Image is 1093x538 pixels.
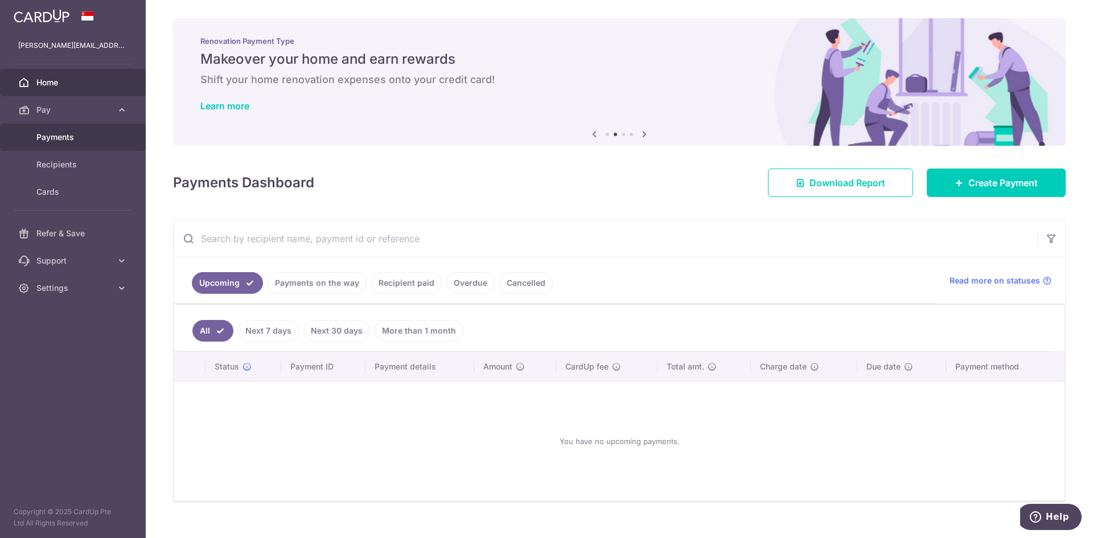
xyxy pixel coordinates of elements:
[173,18,1066,146] img: Renovation banner
[36,132,112,143] span: Payments
[281,352,365,381] th: Payment ID
[565,361,609,372] span: CardUp fee
[371,272,442,294] a: Recipient paid
[215,361,239,372] span: Status
[36,104,112,116] span: Pay
[36,255,112,266] span: Support
[375,320,463,342] a: More than 1 month
[192,272,263,294] a: Upcoming
[365,352,475,381] th: Payment details
[36,77,112,88] span: Home
[810,176,885,190] span: Download Report
[14,9,69,23] img: CardUp
[238,320,299,342] a: Next 7 days
[303,320,370,342] a: Next 30 days
[667,361,704,372] span: Total amt.
[268,272,367,294] a: Payments on the way
[174,220,1038,257] input: Search by recipient name, payment id or reference
[483,361,512,372] span: Amount
[36,186,112,198] span: Cards
[36,159,112,170] span: Recipients
[499,272,553,294] a: Cancelled
[760,361,807,372] span: Charge date
[927,169,1066,197] a: Create Payment
[446,272,495,294] a: Overdue
[173,173,314,193] h4: Payments Dashboard
[950,275,1051,286] a: Read more on statuses
[950,275,1040,286] span: Read more on statuses
[946,352,1065,381] th: Payment method
[36,228,112,239] span: Refer & Save
[192,320,233,342] a: All
[36,282,112,294] span: Settings
[18,40,128,51] p: [PERSON_NAME][EMAIL_ADDRESS][DOMAIN_NAME]
[200,50,1038,68] h5: Makeover your home and earn rewards
[968,176,1038,190] span: Create Payment
[768,169,913,197] a: Download Report
[188,391,1051,491] div: You have no upcoming payments.
[200,100,249,112] a: Learn more
[1020,504,1082,532] iframe: Opens a widget where you can find more information
[200,36,1038,46] p: Renovation Payment Type
[200,73,1038,87] h6: Shift your home renovation expenses onto your credit card!
[866,361,901,372] span: Due date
